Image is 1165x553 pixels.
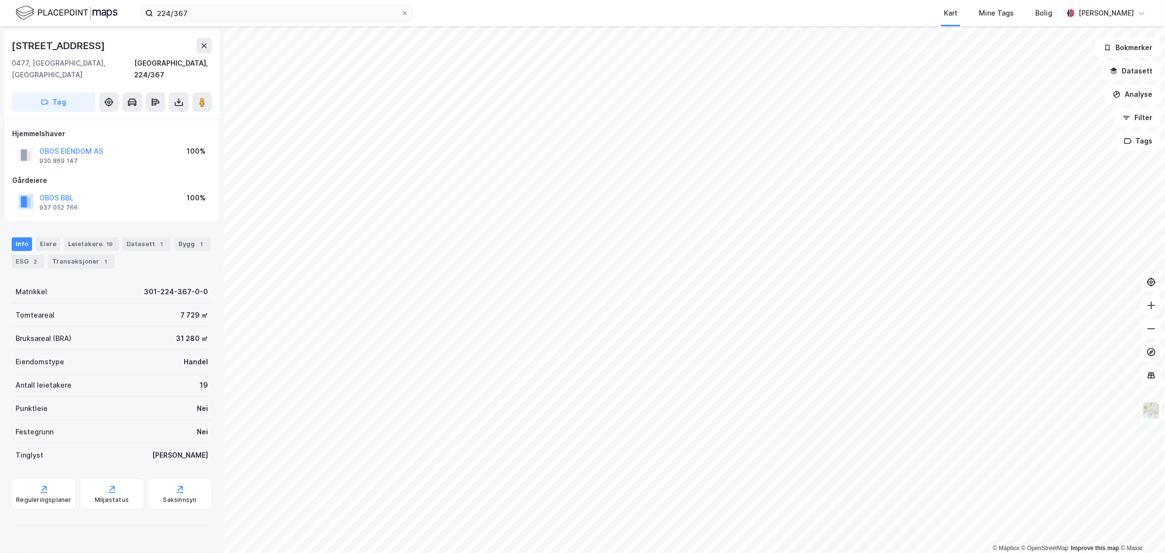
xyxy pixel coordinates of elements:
a: OpenStreetMap [1022,545,1069,552]
button: Analyse [1105,85,1161,104]
img: logo.f888ab2527a4732fd821a326f86c7f29.svg [16,4,118,21]
div: Handel [184,356,208,368]
div: 937 052 766 [39,204,78,212]
div: Info [12,237,32,251]
div: Saksinnsyn [163,496,197,504]
iframe: Chat Widget [1116,506,1165,553]
div: 1 [197,239,207,249]
div: 7 729 ㎡ [180,309,208,321]
div: Kart [944,7,957,19]
div: Eiendomstype [16,356,64,368]
div: Hjemmelshaver [12,128,211,140]
div: 1 [101,257,111,267]
input: Søk på adresse, matrikkel, gårdeiere, leietakere eller personer [153,6,401,20]
a: Improve this map [1071,545,1119,552]
div: Transaksjoner [48,255,115,268]
div: Festegrunn [16,426,53,438]
div: Tinglyst [16,449,43,461]
div: 301-224-367-0-0 [144,286,208,298]
div: Nei [197,426,208,438]
div: 1 [157,239,167,249]
div: [STREET_ADDRESS] [12,38,107,54]
button: Tags [1116,131,1161,151]
div: [GEOGRAPHIC_DATA], 224/367 [134,57,212,81]
div: 100% [187,145,206,157]
div: 0477, [GEOGRAPHIC_DATA], [GEOGRAPHIC_DATA] [12,57,134,81]
div: Gårdeiere [12,175,211,186]
div: Nei [197,403,208,414]
div: Bygg [174,237,210,251]
div: Tomteareal [16,309,54,321]
div: ESG [12,255,44,268]
div: Bruksareal (BRA) [16,333,71,344]
div: Eiere [36,237,60,251]
div: Antall leietakere [16,379,71,391]
div: Leietakere [64,237,119,251]
button: Datasett [1102,61,1161,81]
div: Mine Tags [979,7,1014,19]
button: Filter [1114,108,1161,127]
div: Reguleringsplaner [16,496,71,504]
button: Tag [12,92,95,112]
div: Datasett [122,237,171,251]
div: [PERSON_NAME] [152,449,208,461]
div: 100% [187,192,206,204]
div: Matrikkel [16,286,47,298]
div: 31 280 ㎡ [176,333,208,344]
div: Bolig [1035,7,1052,19]
div: 930 869 147 [39,157,78,165]
img: Z [1142,401,1161,420]
div: Punktleie [16,403,48,414]
a: Mapbox [993,545,1020,552]
div: [PERSON_NAME] [1078,7,1134,19]
div: 19 [104,239,115,249]
div: Miljøstatus [95,496,129,504]
div: 19 [200,379,208,391]
button: Bokmerker [1095,38,1161,57]
div: 2 [31,257,40,267]
div: Kontrollprogram for chat [1116,506,1165,553]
